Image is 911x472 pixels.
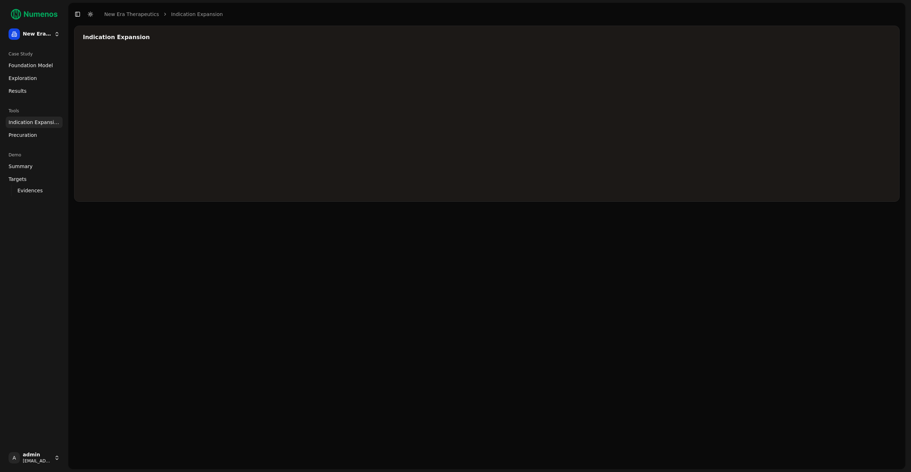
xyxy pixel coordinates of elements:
[83,34,891,40] div: Indication Expansion
[23,458,51,464] span: [EMAIL_ADDRESS]
[9,176,27,183] span: Targets
[104,11,223,18] nav: breadcrumb
[9,132,37,139] span: Precuration
[104,11,159,18] a: New Era Therapeutics
[6,60,63,71] a: Foundation Model
[17,187,43,194] span: Evidences
[15,186,54,195] a: Evidences
[6,26,63,43] button: New Era Therapeutics
[6,161,63,172] a: Summary
[9,119,60,126] span: Indication Expansion
[9,452,20,463] span: A
[6,449,63,466] button: Aadmin[EMAIL_ADDRESS]
[9,163,33,170] span: Summary
[6,85,63,97] a: Results
[6,6,63,23] img: Numenos
[6,149,63,161] div: Demo
[9,62,53,69] span: Foundation Model
[6,173,63,185] a: Targets
[9,87,27,95] span: Results
[6,129,63,141] a: Precuration
[6,105,63,117] div: Tools
[6,117,63,128] a: Indication Expansion
[23,31,51,37] span: New Era Therapeutics
[23,452,51,458] span: admin
[6,73,63,84] a: Exploration
[9,75,37,82] span: Exploration
[171,11,223,18] a: Indication Expansion
[6,48,63,60] div: Case Study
